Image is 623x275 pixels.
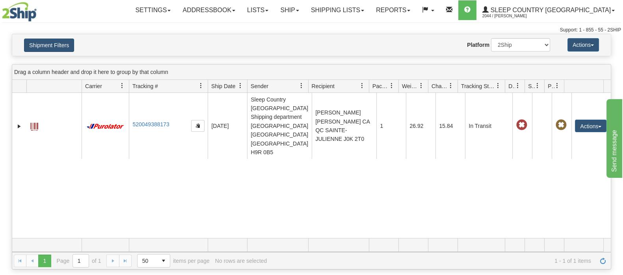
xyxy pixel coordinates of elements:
[194,79,208,92] a: Tracking # filter column settings
[305,0,370,20] a: Shipping lists
[312,82,335,90] span: Recipient
[191,120,205,132] button: Copy to clipboard
[508,82,515,90] span: Delivery Status
[142,257,152,265] span: 50
[274,0,305,20] a: Ship
[2,27,621,33] div: Support: 1 - 855 - 55 - 2SHIP
[30,119,38,132] a: Label
[605,97,622,177] iframe: chat widget
[465,93,512,159] td: In Transit
[137,254,170,268] span: Page sizes drop down
[372,82,389,90] span: Packages
[406,93,435,159] td: 26.92
[247,93,312,159] td: Sleep Country [GEOGRAPHIC_DATA] Shipping department [GEOGRAPHIC_DATA] [GEOGRAPHIC_DATA] [GEOGRAPH...
[444,79,457,92] a: Charge filter column settings
[24,39,74,52] button: Shipment Filters
[489,7,611,13] span: Sleep Country [GEOGRAPHIC_DATA]
[15,122,23,130] a: Expand
[73,255,89,267] input: Page 1
[295,79,308,92] a: Sender filter column settings
[402,82,418,90] span: Weight
[85,124,125,129] img: 11 - Purolator
[550,79,564,92] a: Pickup Status filter column settings
[491,79,505,92] a: Tracking Status filter column settings
[6,5,73,14] div: Send message
[115,79,129,92] a: Carrier filter column settings
[575,120,606,132] button: Actions
[38,255,51,267] span: Page 1
[597,255,609,267] a: Refresh
[467,41,489,49] label: Platform
[376,93,406,159] td: 1
[370,0,416,20] a: Reports
[234,79,247,92] a: Ship Date filter column settings
[208,93,247,159] td: [DATE]
[272,258,591,264] span: 1 - 1 of 1 items
[251,82,268,90] span: Sender
[132,121,169,127] a: 520049388173
[215,258,267,264] div: No rows are selected
[548,82,554,90] span: Pickup Status
[137,254,210,268] span: items per page
[511,79,524,92] a: Delivery Status filter column settings
[461,82,495,90] span: Tracking Status
[157,255,170,267] span: select
[415,79,428,92] a: Weight filter column settings
[129,0,177,20] a: Settings
[385,79,398,92] a: Packages filter column settings
[312,93,376,159] td: [PERSON_NAME] [PERSON_NAME] CA QC SAINTE-JULIENNE J0K 2T0
[241,0,274,20] a: Lists
[85,82,102,90] span: Carrier
[57,254,101,268] span: Page of 1
[528,82,535,90] span: Shipment Issues
[355,79,369,92] a: Recipient filter column settings
[476,0,621,20] a: Sleep Country [GEOGRAPHIC_DATA] 2044 / [PERSON_NAME]
[567,38,599,52] button: Actions
[555,120,566,131] span: Pickup Not Assigned
[431,82,448,90] span: Charge
[435,93,465,159] td: 15.84
[177,0,241,20] a: Addressbook
[132,82,158,90] span: Tracking #
[482,12,541,20] span: 2044 / [PERSON_NAME]
[211,82,235,90] span: Ship Date
[2,2,37,22] img: logo2044.jpg
[516,120,527,131] span: Late
[531,79,544,92] a: Shipment Issues filter column settings
[12,65,611,80] div: grid grouping header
